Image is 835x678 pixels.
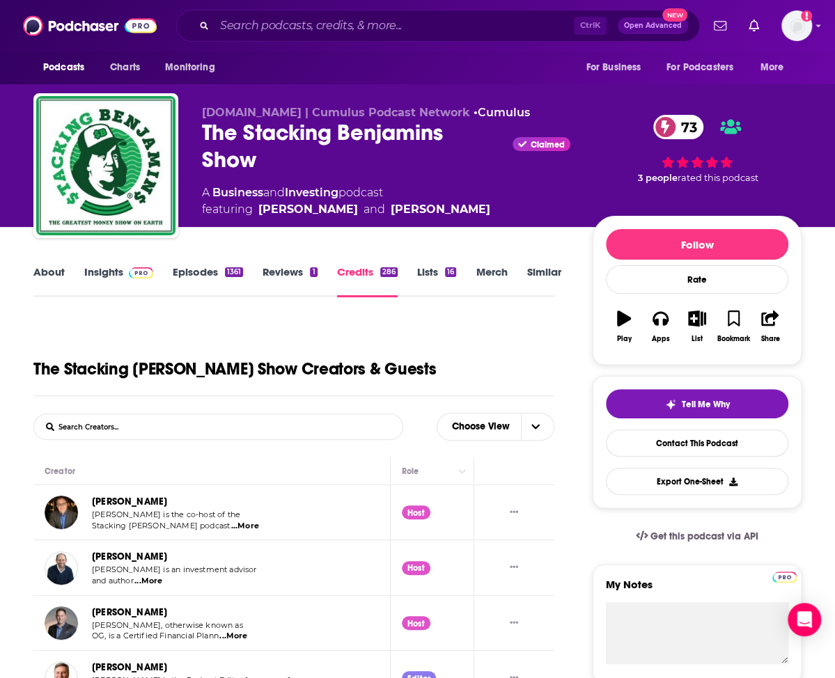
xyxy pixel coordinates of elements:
[743,14,765,38] a: Show notifications dropdown
[23,13,157,39] img: Podchaser - Follow, Share and Rate Podcasts
[33,265,65,297] a: About
[454,463,471,480] button: Column Actions
[624,22,682,29] span: Open Advanced
[708,14,732,38] a: Show notifications dropdown
[263,186,285,199] span: and
[445,267,456,277] div: 16
[36,96,175,235] img: The Stacking Benjamins Show
[45,463,75,480] div: Creator
[310,267,317,277] div: 1
[642,301,678,352] button: Apps
[781,10,812,41] span: Logged in as YiyanWang
[263,265,317,297] a: Reviews1
[666,58,733,77] span: For Podcasters
[576,54,658,81] button: open menu
[437,413,554,441] button: Choose View
[781,10,812,41] img: User Profile
[225,267,243,277] div: 1361
[606,301,642,352] button: Play
[788,603,821,636] div: Open Intercom Messenger
[574,17,607,35] span: Ctrl K
[692,335,703,343] div: List
[760,58,784,77] span: More
[45,551,78,585] img: Doug Goldstein
[202,184,490,218] div: A podcast
[202,106,470,119] span: [DOMAIN_NAME] | Cumulus Podcast Network
[717,335,750,343] div: Bookmark
[801,10,812,22] svg: Add a profile image
[92,496,167,507] a: [PERSON_NAME]
[679,301,715,352] button: List
[606,578,788,602] label: My Notes
[33,358,436,379] h1: The Stacking Benjamins Show Creators & Guests
[155,54,233,81] button: open menu
[45,606,78,640] img: Josh Bannerman
[760,335,779,343] div: Share
[231,521,259,532] span: ...More
[751,54,802,81] button: open menu
[84,265,153,297] a: InsightsPodchaser Pro
[92,565,257,574] span: [PERSON_NAME] is an investment advisor
[678,173,758,183] span: rated this podcast
[504,560,524,575] button: Show More Button
[504,616,524,631] button: Show More Button
[92,661,167,673] a: [PERSON_NAME]
[682,399,730,410] span: Tell Me Why
[531,141,565,148] span: Claimed
[110,58,140,77] span: Charts
[45,496,78,529] img: Joe Saul Sehy
[606,468,788,495] button: Export One-Sheet
[402,561,430,575] div: Host
[653,115,704,139] a: 73
[92,521,230,530] span: Stacking [PERSON_NAME] podcast
[134,576,162,587] span: ...More
[402,505,430,519] div: Host
[715,301,751,352] button: Bookmark
[593,106,802,193] div: 73 3 peoplerated this podcast
[101,54,148,81] a: Charts
[504,505,524,520] button: Show More Button
[652,335,670,343] div: Apps
[176,10,700,42] div: Search podcasts, credits, & more...
[402,616,430,630] div: Host
[417,265,456,297] a: Lists16
[772,571,797,583] img: Podchaser Pro
[33,54,102,81] button: open menu
[258,201,358,218] a: Joe Saul Sehy
[214,15,574,37] input: Search podcasts, credits, & more...
[441,415,521,439] span: Choose View
[606,229,788,260] button: Follow
[285,186,338,199] a: Investing
[474,106,530,119] span: •
[92,606,167,618] a: [PERSON_NAME]
[586,58,641,77] span: For Business
[650,530,758,542] span: Get this podcast via API
[625,519,770,553] a: Get this podcast via API
[617,335,632,343] div: Play
[662,8,687,22] span: New
[402,463,421,480] div: Role
[202,201,490,218] span: featuring
[667,115,704,139] span: 73
[337,265,398,297] a: Credits286
[606,265,788,294] div: Rate
[92,551,167,562] a: [PERSON_NAME]
[92,620,243,630] span: [PERSON_NAME], otherwise known as
[364,201,385,218] span: and
[476,265,507,297] a: Merch
[478,106,530,119] a: Cumulus
[752,301,788,352] button: Share
[526,265,561,297] a: Similar
[391,201,490,218] a: Doug Goldstein
[129,267,153,278] img: Podchaser Pro
[165,58,214,77] span: Monitoring
[606,429,788,457] a: Contact This Podcast
[173,265,243,297] a: Episodes1361
[781,10,812,41] button: Show profile menu
[219,631,247,642] span: ...More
